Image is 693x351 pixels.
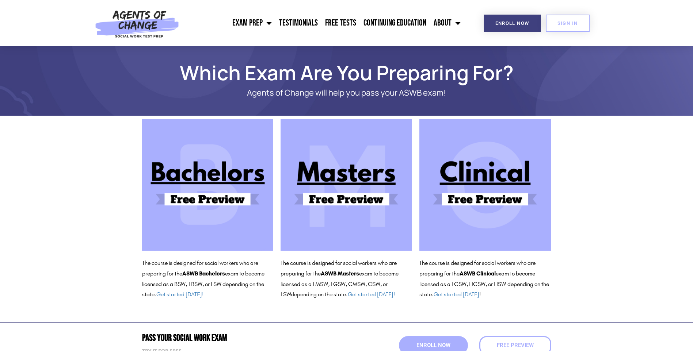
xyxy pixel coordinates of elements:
span: Enroll Now [416,343,450,348]
b: ASWB Clinical [460,270,496,277]
p: The course is designed for social workers who are preparing for the exam to become licensed as a ... [419,258,551,300]
a: Get started [DATE]! [156,291,203,298]
a: Get started [DATE]! [348,291,395,298]
nav: Menu [183,14,464,32]
b: ASWB Masters [321,270,359,277]
a: Free Tests [321,14,360,32]
a: About [430,14,464,32]
span: depending on the state. [291,291,395,298]
p: The course is designed for social workers who are preparing for the exam to become licensed as a ... [281,258,412,300]
a: Exam Prep [229,14,275,32]
b: ASWB Bachelors [182,270,225,277]
h2: Pass Your Social Work Exam [142,333,343,343]
a: Get started [DATE] [434,291,479,298]
span: Free Preview [497,343,534,348]
span: SIGN IN [557,21,578,26]
h1: Which Exam Are You Preparing For? [138,64,555,81]
p: Agents of Change will help you pass your ASWB exam! [168,88,526,97]
span: . ! [432,291,481,298]
a: Enroll Now [484,15,541,32]
a: Continuing Education [360,14,430,32]
a: Testimonials [275,14,321,32]
span: Enroll Now [495,21,529,26]
p: The course is designed for social workers who are preparing for the exam to become licensed as a ... [142,258,274,300]
a: SIGN IN [546,15,590,32]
